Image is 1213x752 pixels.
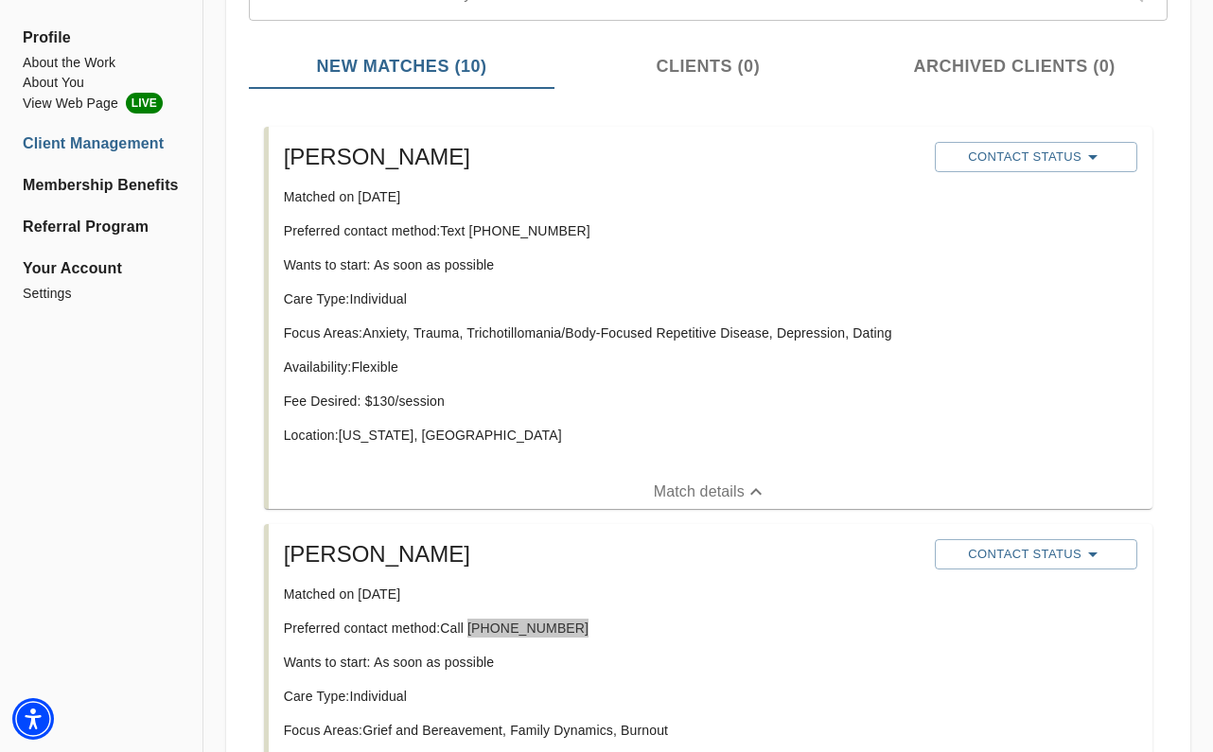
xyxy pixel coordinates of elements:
[284,324,921,342] p: Focus Areas: Anxiety, Trauma, Trichotillomania/Body-Focused Repetitive Disease, Depression, Dating
[23,284,180,304] a: Settings
[284,687,921,706] p: Care Type: Individual
[23,93,180,114] a: View Web PageLIVE
[284,619,921,638] p: Preferred contact method: Call [PHONE_NUMBER]
[23,216,180,238] a: Referral Program
[126,93,163,114] span: LIVE
[284,653,921,672] p: Wants to start: As soon as possible
[284,221,921,240] p: Preferred contact method: Text [PHONE_NUMBER]
[566,54,850,79] span: Clients (0)
[935,539,1137,569] button: Contact Status
[284,358,921,376] p: Availability: Flexible
[23,257,180,280] span: Your Account
[284,255,921,274] p: Wants to start: As soon as possible
[944,146,1128,168] span: Contact Status
[284,142,921,172] h5: [PERSON_NAME]
[284,539,921,569] h5: [PERSON_NAME]
[269,475,1152,509] button: Match details
[284,289,921,308] p: Care Type: Individual
[23,93,180,114] li: View Web Page
[23,174,180,197] a: Membership Benefits
[284,392,921,411] p: Fee Desired: $ 130 /session
[284,187,921,206] p: Matched on [DATE]
[284,721,921,740] p: Focus Areas: Grief and Bereavement, Family Dynamics, Burnout
[23,132,180,155] a: Client Management
[260,54,544,79] span: New Matches (10)
[654,481,745,503] p: Match details
[872,54,1156,79] span: Archived Clients (0)
[23,26,180,49] span: Profile
[284,585,921,603] p: Matched on [DATE]
[935,142,1137,172] button: Contact Status
[23,53,180,73] a: About the Work
[944,543,1128,566] span: Contact Status
[23,73,180,93] a: About You
[284,426,921,445] p: Location: [US_STATE], [GEOGRAPHIC_DATA]
[12,698,54,740] div: Accessibility Menu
